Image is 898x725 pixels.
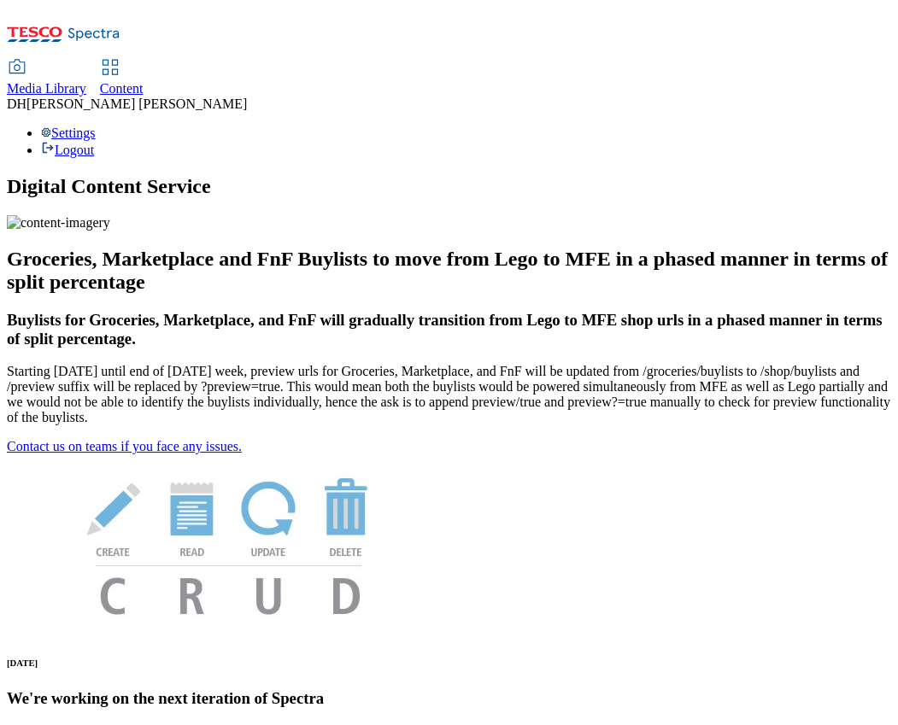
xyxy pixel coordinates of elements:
h3: Buylists for Groceries, Marketplace, and FnF will gradually transition from Lego to MFE shop urls... [7,311,891,348]
img: News Image [7,454,451,633]
a: Logout [41,143,94,157]
img: content-imagery [7,215,110,231]
p: Starting [DATE] until end of [DATE] week, preview urls for Groceries, Marketplace, and FnF will b... [7,364,891,425]
span: DH [7,96,26,111]
a: Contact us on teams if you face any issues. [7,439,242,453]
h6: [DATE] [7,658,891,668]
span: Media Library [7,81,86,96]
h1: Digital Content Service [7,175,891,198]
h3: We're working on the next iteration of Spectra [7,689,891,708]
span: Content [100,81,144,96]
a: Media Library [7,61,86,96]
h2: Groceries, Marketplace and FnF Buylists to move from Lego to MFE in a phased manner in terms of s... [7,248,891,294]
a: Settings [41,126,96,140]
a: Content [100,61,144,96]
span: [PERSON_NAME] [PERSON_NAME] [26,96,247,111]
